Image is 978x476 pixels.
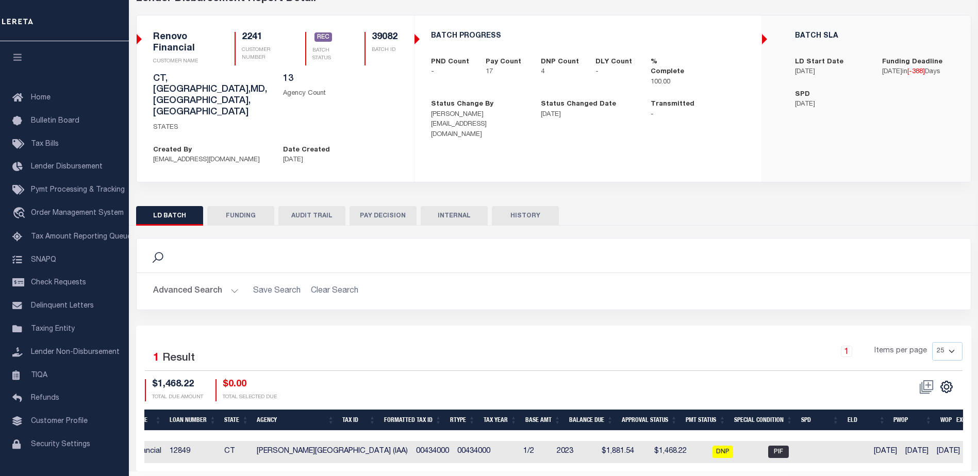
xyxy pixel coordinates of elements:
p: [DATE] [283,155,397,165]
th: SPD: activate to sort column ascending [797,410,843,431]
th: Tax Year: activate to sort column ascending [479,410,521,431]
p: [EMAIL_ADDRESS][DOMAIN_NAME] [153,155,268,165]
th: Special Condition: activate to sort column ascending [730,410,797,431]
span: REC [314,32,332,42]
button: INTERNAL [421,206,488,226]
h4: $1,468.22 [152,379,203,390]
h5: BATCH SLA [795,32,954,41]
th: Tax Id: activate to sort column ascending [338,410,380,431]
span: 1 [153,353,159,364]
p: TOTAL DUE AMOUNT [152,394,203,401]
td: [DATE] [933,441,965,463]
h4: $0.00 [223,379,277,390]
th: State: activate to sort column ascending [220,410,253,431]
button: AUDIT TRAIL [278,206,345,226]
span: PIF [768,446,789,458]
p: - [595,67,635,77]
span: Check Requests [31,279,86,286]
label: % Complete [651,57,690,77]
td: $1,468.22 [638,441,691,463]
button: FUNDING [207,206,274,226]
th: PWOP: activate to sort column ascending [889,410,936,431]
label: LD Start Date [795,57,843,67]
p: [DATE] [795,99,867,110]
span: [DATE] [882,69,902,75]
label: DNP Count [541,57,579,67]
span: Tax Amount Reporting Queue [31,233,131,241]
p: [PERSON_NAME][EMAIL_ADDRESS][DOMAIN_NAME] [431,110,525,140]
p: in Days [882,67,954,77]
span: Delinquent Letters [31,302,94,310]
p: - [431,67,471,77]
span: DNP [712,446,733,458]
label: Status Changed Date [541,99,616,110]
button: HISTORY [492,206,559,226]
button: LD BATCH [136,206,203,226]
label: Created By [153,145,192,156]
span: Refunds [31,395,59,402]
h5: 2241 [242,32,280,43]
th: Agency: activate to sort column ascending [253,410,338,431]
td: 12849 [165,441,220,463]
span: Security Settings [31,441,90,448]
td: [DATE] [901,441,933,463]
p: TOTAL SELECTED DUE [223,394,277,401]
th: Base Amt: activate to sort column ascending [521,410,565,431]
th: Approval Status: activate to sort column ascending [618,410,682,431]
span: Items per page [874,346,927,357]
span: Tax Bills [31,141,59,148]
a: REC [314,33,332,42]
label: Status Change By [431,99,493,110]
button: PAY DECISION [350,206,417,226]
label: Result [162,350,195,367]
span: Bulletin Board [31,117,79,125]
th: RType: activate to sort column ascending [446,410,479,431]
i: travel_explore [12,207,29,220]
label: Funding Deadline [882,57,942,67]
h5: CT,[GEOGRAPHIC_DATA],MD,[GEOGRAPHIC_DATA],[GEOGRAPHIC_DATA] [153,74,268,119]
h5: Renovo Financial [153,32,210,54]
p: STATES [153,123,268,133]
span: Pymt Processing & Tracking [31,186,125,194]
td: CT [220,441,253,463]
th: Formatted Tax Id: activate to sort column ascending [380,410,446,431]
td: 1/2 [519,441,553,463]
span: [ ] [907,69,925,75]
button: Advanced Search [153,281,239,301]
a: 1 [841,346,852,357]
p: CUSTOMER NUMBER [242,46,280,62]
span: Status should not be "REC" to perform this action. [915,379,938,395]
th: Loan Number: activate to sort column ascending [165,410,220,431]
td: [DATE] [870,441,901,463]
p: 4 [541,67,581,77]
h5: 13 [283,74,397,85]
span: SNAPQ [31,256,56,263]
span: Customer Profile [31,418,88,425]
p: BATCH STATUS [312,47,339,62]
td: 2023 [553,441,594,463]
td: 00434000 [453,441,519,463]
label: SPD [795,90,810,100]
p: BATCH ID [372,46,397,54]
td: 00434000 [412,441,453,463]
label: PND Count [431,57,469,67]
span: Lender Disbursement [31,163,103,171]
label: Pay Count [486,57,521,67]
span: Taxing Entity [31,326,75,333]
span: TIQA [31,371,47,379]
label: Transmitted [651,99,694,110]
td: [PERSON_NAME][GEOGRAPHIC_DATA] (IAA) [253,441,412,463]
p: [DATE] [795,67,867,77]
span: -388 [909,69,923,75]
label: DLY Count [595,57,632,67]
h5: 39082 [372,32,397,43]
span: Home [31,94,51,101]
p: [DATE] [541,110,635,120]
p: 100.00 [651,77,690,88]
p: - [651,110,745,120]
th: WOP [936,410,952,431]
span: Order Management System [31,210,124,217]
td: $1,881.54 [594,441,638,463]
th: Pmt Status: activate to sort column ascending [682,410,730,431]
th: Balance Due: activate to sort column ascending [565,410,618,431]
